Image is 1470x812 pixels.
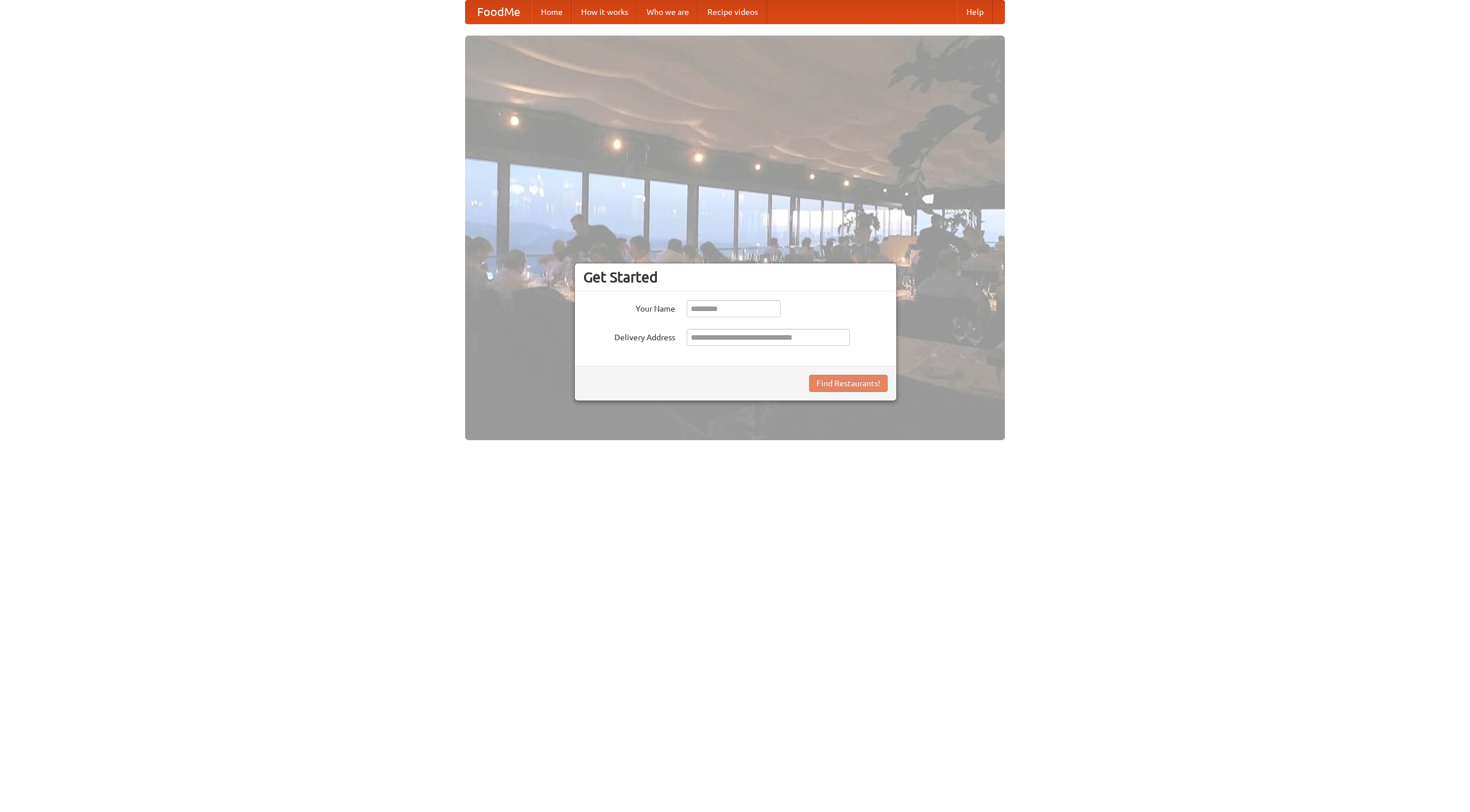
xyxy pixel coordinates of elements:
h3: Get Started [583,269,888,286]
a: Recipe videos [698,1,767,24]
label: Delivery Address [583,329,675,343]
button: Find Restaurants! [809,375,888,392]
a: Home [532,1,572,24]
a: Help [957,1,993,24]
a: FoodMe [466,1,532,24]
a: Who we are [637,1,698,24]
a: How it works [572,1,637,24]
label: Your Name [583,300,675,314]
